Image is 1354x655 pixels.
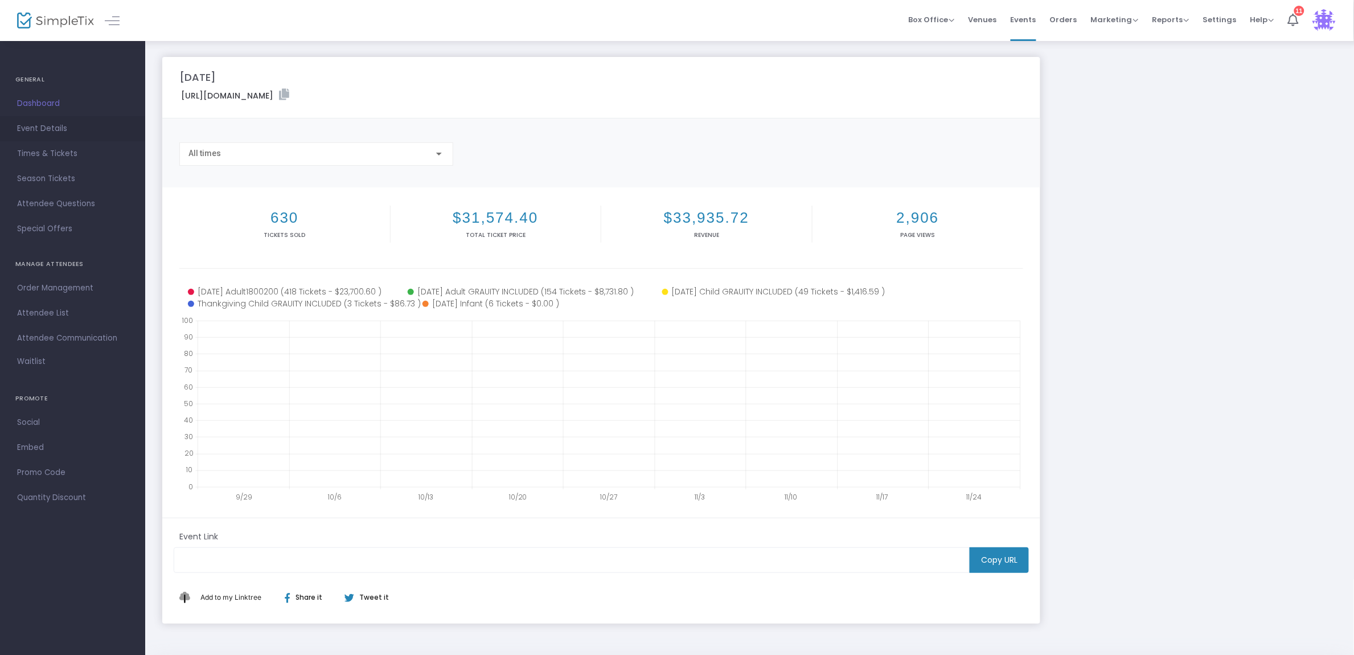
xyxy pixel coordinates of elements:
text: 0 [188,482,193,492]
img: linktree [179,592,198,603]
div: 11 [1294,6,1304,16]
span: All times [188,149,221,158]
p: Tickets sold [182,231,388,239]
span: Season Tickets [17,171,128,186]
span: Order Management [17,281,128,296]
text: 10/6 [327,492,342,502]
m-panel-title: [DATE] [179,69,216,85]
text: 11/10 [785,492,798,502]
p: Total Ticket Price [393,231,599,239]
span: Dashboard [17,96,128,111]
text: 50 [184,399,193,408]
label: [URL][DOMAIN_NAME] [181,89,289,102]
div: Share it [273,592,344,603]
span: Add to my Linktree [200,593,261,601]
span: Help [1250,14,1274,25]
span: Reports [1152,14,1189,25]
m-button: Copy URL [970,547,1029,573]
span: Settings [1203,5,1237,34]
text: 40 [184,415,193,425]
h2: 630 [182,209,388,227]
text: 10/27 [600,492,618,502]
text: 70 [184,365,192,375]
h2: $33,935.72 [604,209,810,227]
p: Revenue [604,231,810,239]
text: 10 [186,465,192,474]
span: Times & Tickets [17,146,128,161]
span: Orders [1050,5,1077,34]
p: Page Views [815,231,1021,239]
span: Attendee List [17,306,128,321]
span: Attendee Communication [17,331,128,346]
text: 11/3 [695,492,705,502]
text: 11/24 [966,492,982,502]
span: Special Offers [17,222,128,236]
span: Venues [969,5,997,34]
span: Embed [17,440,128,455]
h2: $31,574.40 [393,209,599,227]
span: Event Details [17,121,128,136]
span: Marketing [1091,14,1139,25]
text: 100 [182,316,193,325]
text: 11/17 [876,492,888,502]
span: Box Office [909,14,955,25]
button: Add This to My Linktree [198,584,264,611]
div: Tweet it [333,592,395,603]
span: Attendee Questions [17,197,128,211]
text: 80 [184,349,193,358]
text: 60 [184,382,193,391]
h4: GENERAL [15,68,130,91]
span: Social [17,415,128,430]
text: 90 [184,332,193,342]
h4: PROMOTE [15,387,130,410]
text: 20 [184,448,194,458]
span: Promo Code [17,465,128,480]
span: Quantity Discount [17,490,128,505]
span: Events [1011,5,1036,34]
text: 9/29 [236,492,252,502]
text: 30 [184,432,193,441]
text: 10/20 [508,492,527,502]
text: 10/13 [418,492,433,502]
h2: 2,906 [815,209,1021,227]
span: Waitlist [17,356,46,367]
h4: MANAGE ATTENDEES [15,253,130,276]
m-panel-subtitle: Event Link [179,531,218,543]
